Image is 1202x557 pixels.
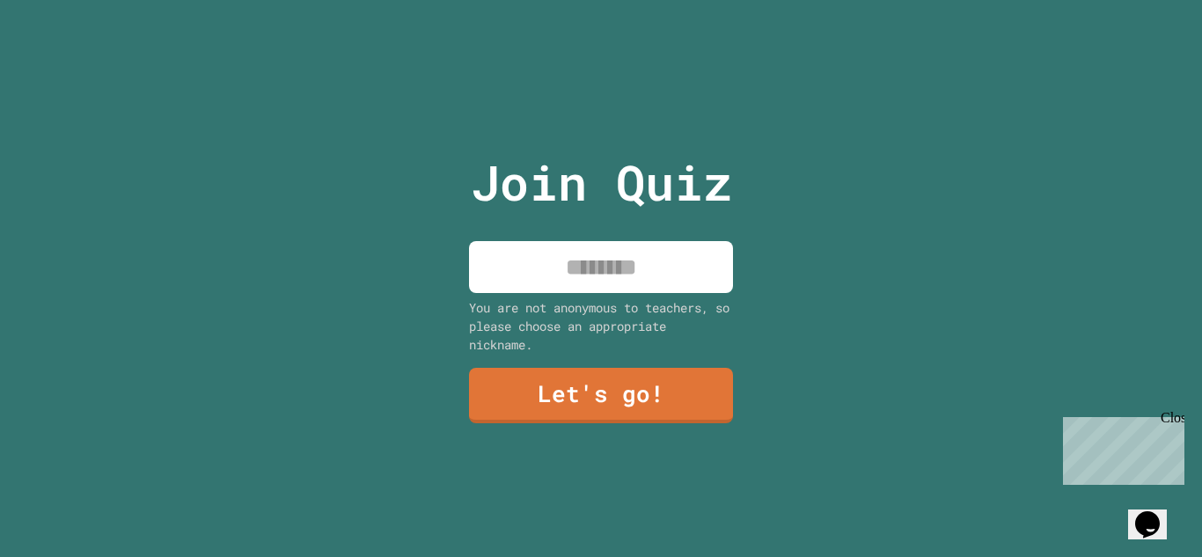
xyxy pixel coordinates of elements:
iframe: chat widget [1128,487,1184,539]
div: Chat with us now!Close [7,7,121,112]
iframe: chat widget [1056,410,1184,485]
a: Let's go! [469,368,733,423]
p: Join Quiz [471,146,732,219]
div: You are not anonymous to teachers, so please choose an appropriate nickname. [469,298,733,354]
